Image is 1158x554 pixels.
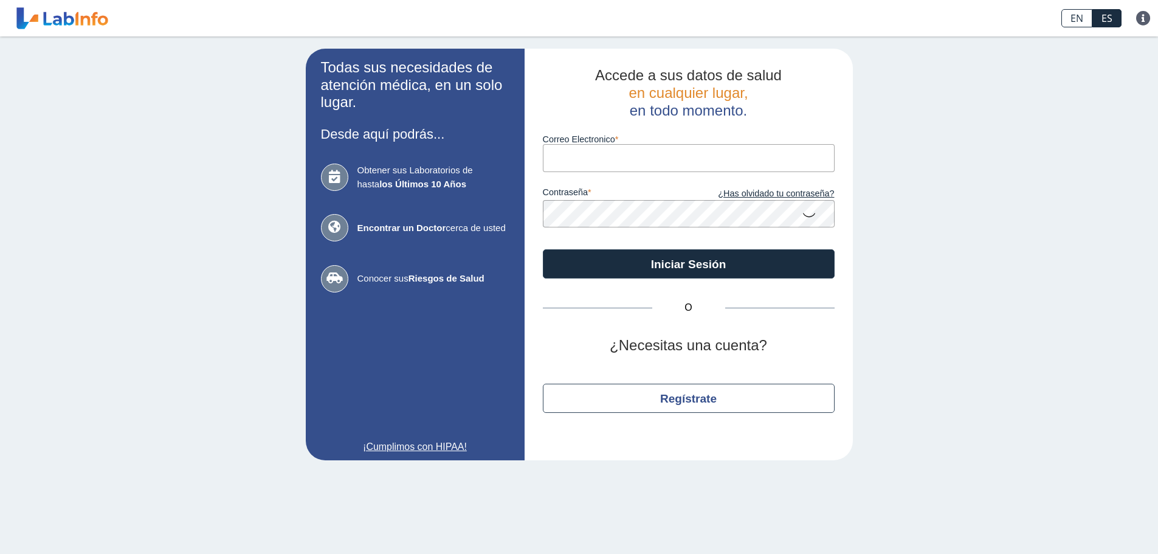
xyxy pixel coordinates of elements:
button: Iniciar Sesión [543,249,835,279]
a: ES [1092,9,1122,27]
span: en cualquier lugar, [629,85,748,101]
span: O [652,300,725,315]
span: en todo momento. [630,102,747,119]
label: contraseña [543,187,689,201]
span: Obtener sus Laboratorios de hasta [357,164,509,191]
b: los Últimos 10 Años [379,179,466,189]
label: Correo Electronico [543,134,835,144]
button: Regístrate [543,384,835,413]
span: Conocer sus [357,272,509,286]
b: Encontrar un Doctor [357,223,446,233]
a: ¡Cumplimos con HIPAA! [321,440,509,454]
span: cerca de usted [357,221,509,235]
h2: ¿Necesitas una cuenta? [543,337,835,355]
a: EN [1061,9,1092,27]
b: Riesgos de Salud [408,273,484,283]
a: ¿Has olvidado tu contraseña? [689,187,835,201]
h2: Todas sus necesidades de atención médica, en un solo lugar. [321,59,509,111]
span: Accede a sus datos de salud [595,67,782,83]
h3: Desde aquí podrás... [321,126,509,142]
